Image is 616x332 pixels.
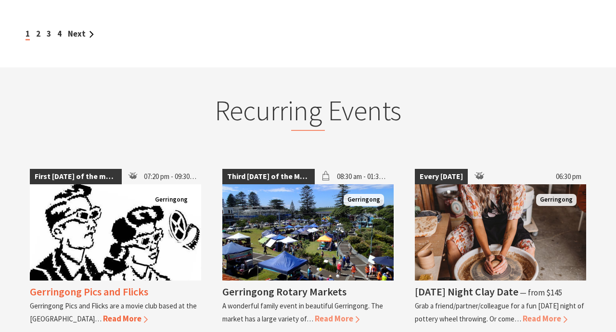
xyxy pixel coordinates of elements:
a: First [DATE] of the month 07:20 pm - 09:30 pm Gerringong Gerringong Pics and Flicks Gerringong Pi... [30,169,201,325]
span: Gerringong [344,194,384,206]
span: Third [DATE] of the Month [222,169,315,184]
p: Grab a friend/partner/colleague for a fun [DATE] night of pottery wheel throwing. Or come… [415,301,584,323]
h2: Recurring Events [119,94,497,131]
a: Third [DATE] of the Month 08:30 am - 01:30 pm Christmas Market and Street Parade Gerringong Gerri... [222,169,394,325]
a: 3 [47,28,51,39]
span: First [DATE] of the month [30,169,122,184]
a: 4 [57,28,62,39]
img: Christmas Market and Street Parade [222,184,394,281]
span: Read More [103,313,148,324]
h4: Gerringong Pics and Flicks [30,285,148,298]
img: Photo shows female sitting at pottery wheel with hands on a ball of clay [415,184,586,281]
span: ⁠— from $145 [520,287,562,298]
h4: Gerringong Rotary Markets [222,285,346,298]
a: 2 [36,28,40,39]
span: Gerringong [151,194,192,206]
span: 07:20 pm - 09:30 pm [139,169,201,184]
a: Next [68,28,94,39]
h4: [DATE] Night Clay Date [415,285,518,298]
span: Read More [523,313,567,324]
span: 1 [26,28,30,40]
span: 06:30 pm [551,169,586,184]
span: 08:30 am - 01:30 pm [332,169,394,184]
span: Gerringong [536,194,577,206]
p: A wonderful family event in beautiful Gerringong. The market has a large variety of… [222,301,383,323]
span: Read More [315,313,359,324]
p: Gerringong Pics and Flicks are a movie club based at the [GEOGRAPHIC_DATA]… [30,301,197,323]
span: Every [DATE] [415,169,468,184]
a: Every [DATE] 06:30 pm Photo shows female sitting at pottery wheel with hands on a ball of clay Ge... [415,169,586,325]
button: Click to Favourite Gerringong Pics and Flicks [31,183,62,216]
